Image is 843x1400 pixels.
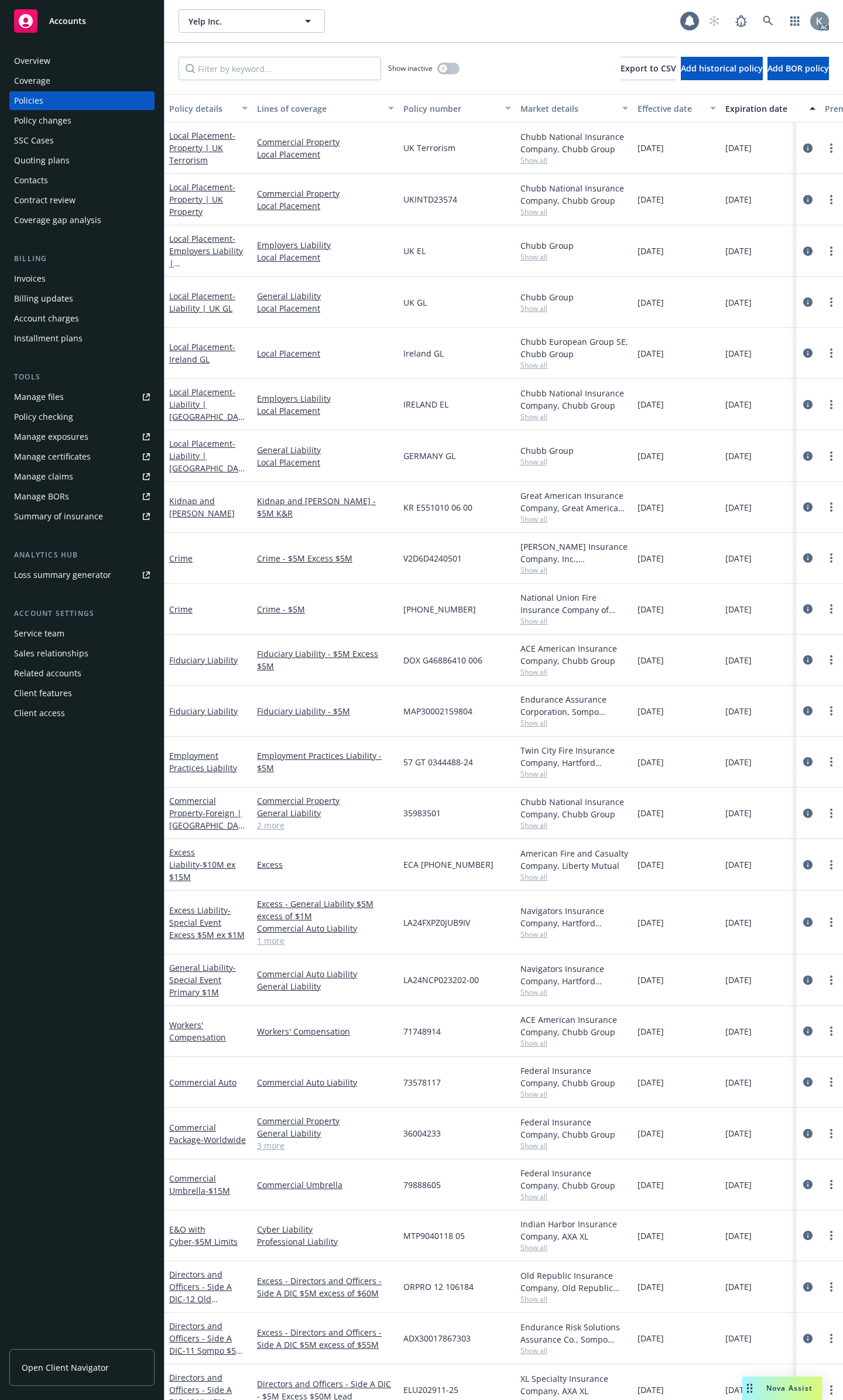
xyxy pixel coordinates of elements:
a: Crime [169,553,193,564]
span: [DATE] [638,245,664,257]
div: Summary of insurance [14,507,103,526]
span: Show all [520,667,628,677]
span: [DATE] [638,398,664,410]
div: Chubb National Insurance Company, Chubb Group [520,796,628,820]
span: - $10M ex $15M [169,859,235,882]
a: Policy checking [9,408,155,426]
a: more [824,1075,838,1089]
div: SSC Cases [14,131,54,150]
span: Show all [520,987,628,997]
a: Related accounts [9,664,155,683]
a: 3 more [257,1139,394,1152]
a: Directors and Officers - Side A DIC [169,1269,234,1329]
span: [DATE] [725,858,752,871]
div: American Fire and Casualty Company, Liberty Mutual [520,847,628,872]
a: Local Placement [257,456,394,468]
a: Local Placement [169,182,235,217]
a: Local Placement [257,405,394,417]
a: Fiduciary Liability - $5M Excess $5M [257,648,394,672]
div: Effective date [638,102,703,115]
a: Employment Practices Liability - $5M [257,749,394,774]
a: Quoting plans [9,151,155,170]
span: [DATE] [638,501,664,514]
div: National Union Fire Insurance Company of [GEOGRAPHIC_DATA], [GEOGRAPHIC_DATA], AIG [520,591,628,616]
a: circleInformation [801,295,815,309]
span: [DATE] [725,654,752,666]
a: Manage BORs [9,487,155,506]
a: Installment plans [9,329,155,348]
div: Manage certificates [14,447,91,466]
span: Show all [520,1038,628,1048]
span: Show all [520,616,628,626]
a: Excess - Directors and Officers - Side A DIC $5M excess of $55M [257,1326,394,1351]
a: more [824,1127,838,1141]
span: UK Terrorism [403,142,455,154]
span: V2D6D4240501 [403,552,462,564]
span: Add BOR policy [767,63,829,74]
a: Local Placement [169,130,235,166]
span: [DATE] [638,347,664,360]
span: GERMANY GL [403,450,455,462]
span: Show all [520,820,628,830]
span: [PHONE_NUMBER] [403,603,476,615]
div: Sales relationships [14,644,88,663]
a: more [824,449,838,463]
a: Fiduciary Liability [169,706,238,717]
a: Commercial Auto Liability [257,922,394,935]
a: Manage files [9,388,155,406]
a: more [824,244,838,258]
button: Export to CSV [621,57,676,80]
div: ACE American Insurance Company, Chubb Group [520,642,628,667]
span: Show all [520,565,628,575]
span: [DATE] [725,705,752,717]
div: Account settings [9,608,155,619]
a: circleInformation [801,398,815,412]
a: more [824,141,838,155]
a: Contacts [9,171,155,190]
a: Contract review [9,191,155,210]
a: 2 more [257,819,394,831]
span: - Worldwide [201,1134,246,1145]
div: Installment plans [14,329,83,348]
div: Chubb Group [520,291,628,303]
a: more [824,858,838,872]
a: Commercial Umbrella [169,1173,230,1196]
span: [DATE] [725,245,752,257]
span: - Employers Liability | [GEOGRAPHIC_DATA] EL [169,233,243,293]
a: Account charges [9,309,155,328]
a: Local Placement [169,438,243,486]
a: Employers Liability [257,392,394,405]
span: Show all [520,303,628,313]
span: Nova Assist [766,1383,813,1393]
a: more [824,1383,838,1397]
span: Manage exposures [9,427,155,446]
a: Cyber Liability [257,1223,394,1235]
span: Show inactive [388,63,433,73]
a: Invoices [9,269,155,288]
span: [DATE] [725,603,752,615]
span: Show all [520,1089,628,1099]
a: more [824,806,838,820]
div: Chubb National Insurance Company, Chubb Group [520,182,628,207]
span: [DATE] [725,501,752,514]
a: Excess Liability [169,847,235,882]
a: Manage claims [9,467,155,486]
div: Lines of coverage [257,102,381,115]
span: [DATE] [725,552,752,564]
a: Employers Liability [257,239,394,251]
div: Quoting plans [14,151,70,170]
span: 57 GT 0344488-24 [403,756,473,768]
a: Policy changes [9,111,155,130]
a: Client access [9,704,155,723]
a: Employment Practices Liability [169,750,237,773]
a: Crime - $5M [257,603,394,615]
a: Commercial Property [257,795,394,807]
a: Workers' Compensation [257,1025,394,1038]
a: Local Placement [169,290,235,314]
span: Show all [520,1294,628,1304]
div: Analytics hub [9,549,155,561]
a: circleInformation [801,1177,815,1192]
a: General Liability [169,962,236,998]
a: Professional Liability [257,1235,394,1248]
span: Show all [520,360,628,370]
